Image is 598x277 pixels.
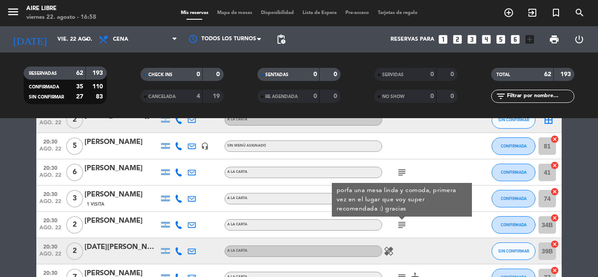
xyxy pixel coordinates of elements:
i: cancel [550,240,559,249]
span: Cena [113,36,128,42]
span: CONFIRMADA [501,144,527,148]
button: SIN CONFIRMAR [492,242,535,260]
div: Aire Libre [26,4,96,13]
i: cancel [550,214,559,222]
i: border_all [543,115,554,125]
strong: 0 [450,71,456,77]
strong: 0 [197,71,200,77]
span: 3 [66,190,83,207]
span: ago. 22 [39,199,61,209]
span: 20:30 [39,162,61,172]
strong: 19 [213,93,222,99]
strong: 27 [76,94,83,100]
span: Lista de Espera [298,11,341,15]
strong: 193 [92,70,105,76]
i: cancel [550,161,559,170]
strong: 0 [334,71,339,77]
i: add_box [524,34,535,45]
button: CONFIRMADA [492,190,535,207]
span: A LA CARTA [227,223,247,226]
span: TOTAL [496,73,510,77]
div: [PERSON_NAME] [84,189,159,200]
div: [PERSON_NAME] [84,163,159,174]
span: ago. 22 [39,225,61,235]
strong: 62 [544,71,551,77]
span: CANCELADA [148,95,176,99]
input: Filtrar por nombre... [506,91,574,101]
span: CONFIRMADA [29,85,59,89]
strong: 83 [96,94,105,100]
span: 6 [66,164,83,181]
span: 20:30 [39,241,61,251]
span: A LA CARTA [227,118,247,121]
button: CONFIRMADA [492,164,535,181]
span: ago. 22 [39,251,61,261]
span: 20:30 [39,189,61,199]
span: 20:30 [39,136,61,146]
span: Mapa de mesas [213,11,257,15]
i: looks_4 [481,34,492,45]
span: Reservas para [390,36,434,42]
strong: 110 [92,84,105,90]
strong: 35 [76,84,83,90]
i: filter_list [496,91,506,102]
span: 2 [66,111,83,129]
button: menu [7,5,20,21]
i: arrow_drop_down [81,34,92,45]
i: turned_in_not [551,7,561,18]
span: 2 [66,216,83,234]
div: [PERSON_NAME] [84,137,159,148]
i: looks_one [437,34,449,45]
i: subject [397,167,407,178]
button: CONFIRMADA [492,137,535,155]
span: A LA CARTA [227,249,247,252]
strong: 0 [313,93,317,99]
i: healing [383,246,394,256]
span: 1 Visita [87,201,104,208]
span: SIN CONFIRMAR [498,249,529,253]
span: CONFIRMADA [501,222,527,227]
div: viernes 22. agosto - 16:58 [26,13,96,22]
i: cancel [550,187,559,196]
i: cancel [550,266,559,275]
span: SENTADAS [265,73,288,77]
span: RE AGENDADA [265,95,298,99]
button: CONFIRMADA [492,216,535,234]
span: 5 [66,137,83,155]
span: SIN CONFIRMAR [498,117,529,122]
i: menu [7,5,20,18]
strong: 0 [313,71,317,77]
i: looks_two [452,34,463,45]
i: cancel [550,135,559,144]
span: pending_actions [276,34,286,45]
i: headset_mic [201,142,209,150]
span: NO SHOW [382,95,405,99]
strong: 0 [334,93,339,99]
span: print [549,34,559,45]
i: looks_5 [495,34,507,45]
div: [DATE][PERSON_NAME] [84,242,159,253]
span: SIN CONFIRMAR [29,95,64,99]
span: CONFIRMADA [501,196,527,201]
span: ago. 22 [39,172,61,182]
span: Mis reservas [176,11,213,15]
span: CHECK INS [148,73,172,77]
i: add_circle_outline [503,7,514,18]
strong: 0 [430,71,434,77]
strong: 4 [197,93,200,99]
span: Disponibilidad [257,11,298,15]
span: A LA CARTA [227,196,247,200]
span: Pre-acceso [341,11,373,15]
span: A LA CARTA [227,170,247,174]
i: exit_to_app [527,7,538,18]
div: porfa una mesa linda y comoda, primera vez en el lugar que voy super recomendada :) gracias [337,186,468,214]
i: power_settings_new [574,34,584,45]
i: subject [397,220,407,230]
i: looks_6 [510,34,521,45]
div: LOG OUT [566,26,591,53]
span: ago. 22 [39,120,61,130]
strong: 0 [430,93,434,99]
strong: 193 [560,71,573,77]
span: 20:30 [39,215,61,225]
i: search [574,7,585,18]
